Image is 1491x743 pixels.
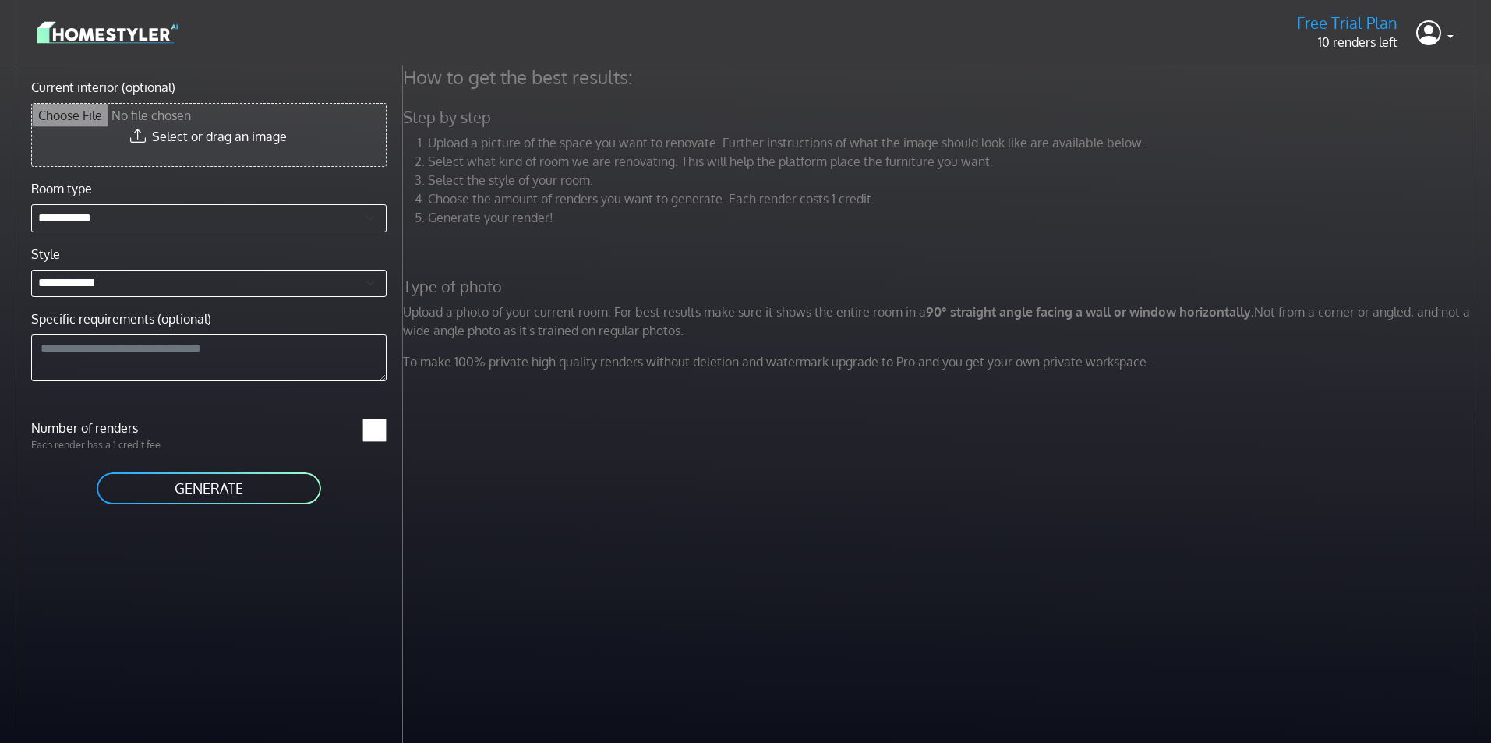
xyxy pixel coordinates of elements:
[22,419,209,437] label: Number of renders
[394,277,1489,296] h5: Type of photo
[95,471,323,506] button: GENERATE
[31,310,211,328] label: Specific requirements (optional)
[1297,13,1397,33] h5: Free Trial Plan
[394,65,1489,89] h4: How to get the best results:
[31,245,60,264] label: Style
[428,133,1480,152] li: Upload a picture of the space you want to renovate. Further instructions of what the image should...
[31,78,175,97] label: Current interior (optional)
[926,304,1254,320] strong: 90° straight angle facing a wall or window horizontally.
[394,352,1489,371] p: To make 100% private high quality renders without deletion and watermark upgrade to Pro and you g...
[428,152,1480,171] li: Select what kind of room we are renovating. This will help the platform place the furniture you w...
[37,19,178,46] img: logo-3de290ba35641baa71223ecac5eacb59cb85b4c7fdf211dc9aaecaaee71ea2f8.svg
[22,437,209,452] p: Each render has a 1 credit fee
[428,208,1480,227] li: Generate your render!
[31,179,92,198] label: Room type
[394,303,1489,340] p: Upload a photo of your current room. For best results make sure it shows the entire room in a Not...
[428,171,1480,189] li: Select the style of your room.
[1297,33,1397,51] p: 10 renders left
[428,189,1480,208] li: Choose the amount of renders you want to generate. Each render costs 1 credit.
[394,108,1489,127] h5: Step by step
